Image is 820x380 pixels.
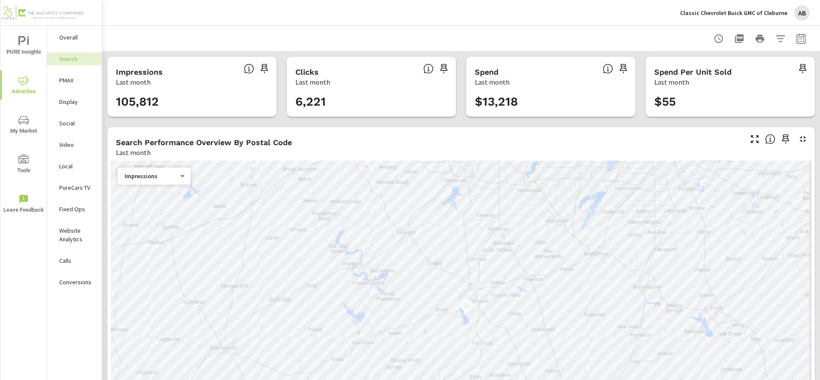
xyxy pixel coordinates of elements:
span: Save this to your personalized report [796,62,810,76]
button: Select Date Range [793,30,810,47]
span: Save this to your personalized report [437,62,451,76]
p: Calls [59,256,95,265]
div: nav menu [0,26,47,223]
p: Last month [295,77,330,87]
h3: 6,221 [295,94,447,109]
p: Display [59,97,95,106]
p: Video [59,140,95,149]
p: Social [59,119,95,128]
p: Search [59,55,95,63]
p: Conversions [59,278,95,286]
h5: Spend [475,67,498,76]
button: Apply Filters [772,30,789,47]
p: Fixed Ops [59,205,95,213]
h3: $13,218 [475,94,627,109]
div: Social [47,117,102,130]
h5: Search Performance Overview By Postal Code [116,138,292,147]
div: Search [47,52,102,65]
div: Calls [47,254,102,267]
div: PMAX [47,74,102,87]
span: Save this to your personalized report [617,62,630,76]
button: Print Report [751,30,768,47]
p: Last month [654,77,689,87]
p: Website Analytics [59,226,95,243]
h5: Spend Per Unit Sold [654,67,732,76]
p: Impressions [125,172,177,180]
span: Leave Feedback [3,194,44,215]
p: Last month [116,147,151,158]
div: Impressions [118,172,184,180]
h5: Clicks [295,67,319,76]
p: Classic Chevrolet Buick GMC of Cleburne [680,9,787,17]
p: Last month [475,77,510,87]
div: Website Analytics [47,224,102,246]
div: AB [794,5,810,21]
p: PMAX [59,76,95,85]
h3: $55 [654,94,806,109]
div: Video [47,138,102,151]
span: Save this to your personalized report [779,132,793,146]
span: PURE Insights [3,36,44,57]
span: The amount of money spent on advertising during the period. [603,64,613,74]
span: Save this to your personalized report [258,62,271,76]
h5: Impressions [116,67,163,76]
p: Local [59,162,95,170]
span: The number of times an ad was shown on your behalf. [244,64,254,74]
span: Advertise [3,76,44,97]
div: Overall [47,31,102,44]
button: Minimize Widget [796,132,810,146]
span: The number of times an ad was clicked by a consumer. [423,64,434,74]
span: Tools [3,155,44,176]
div: Display [47,95,102,108]
p: PureCars TV [59,183,95,192]
span: Understand Search performance data by postal code. Individual postal codes can be selected and ex... [765,134,775,144]
div: Local [47,160,102,173]
span: My Market [3,115,44,136]
div: Fixed Ops [47,203,102,216]
p: Last month [116,77,151,87]
div: Conversions [47,276,102,289]
div: PureCars TV [47,181,102,194]
button: Make Fullscreen [748,132,762,146]
button: "Export Report to PDF" [731,30,748,47]
h3: 105,812 [116,94,268,109]
p: Overall [59,33,95,42]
